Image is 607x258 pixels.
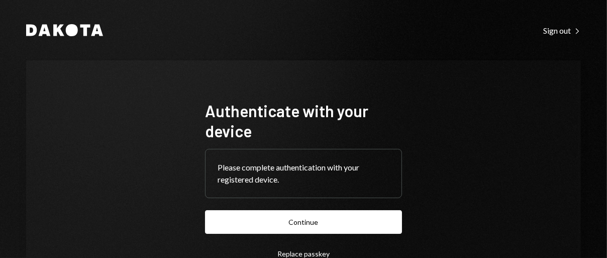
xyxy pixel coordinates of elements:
[205,101,402,141] h1: Authenticate with your device
[543,25,581,36] a: Sign out
[205,210,402,234] button: Continue
[543,26,581,36] div: Sign out
[218,161,389,186] div: Please complete authentication with your registered device.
